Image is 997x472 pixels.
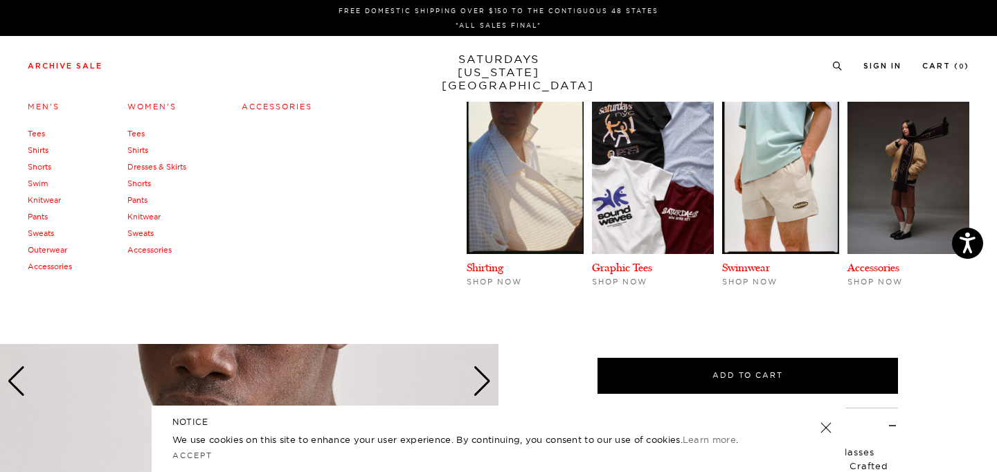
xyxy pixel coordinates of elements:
a: Accessories [242,102,312,111]
a: Accessories [28,262,72,271]
a: Tees [28,129,45,138]
a: SATURDAYS[US_STATE][GEOGRAPHIC_DATA] [442,53,556,92]
a: Knitwear [127,212,161,221]
a: Swim [28,179,48,188]
a: Sign In [863,62,901,70]
a: Accessories [127,245,172,255]
a: Knitwear [28,195,61,205]
a: Shorts [28,162,51,172]
a: Archive Sale [28,62,102,70]
a: Graphic Tees [592,261,652,274]
a: Accessories [847,261,899,274]
p: We use cookies on this site to enhance your user experience. By continuing, you consent to our us... [172,433,775,446]
a: Shirts [127,145,148,155]
button: Add to Cart [598,358,898,394]
a: Accept [172,451,213,460]
a: Shirting [467,261,503,274]
a: Sweats [127,228,154,238]
a: Men's [28,102,60,111]
h5: NOTICE [172,416,825,428]
p: *ALL SALES FINAL* [33,20,964,30]
a: Outerwear [28,245,67,255]
a: Women's [127,102,177,111]
a: Shorts [127,179,151,188]
p: FREE DOMESTIC SHIPPING OVER $150 TO THE CONTIGUOUS 48 STATES [33,6,964,16]
a: Tees [127,129,145,138]
a: Learn more [683,434,736,445]
a: Swimwear [722,261,770,274]
div: Previous slide [7,366,26,397]
small: 0 [959,64,964,70]
a: Dresses & Skirts [127,162,186,172]
a: Pants [28,212,48,221]
a: Pants [127,195,147,205]
div: Next slide [473,366,492,397]
a: Sweats [28,228,54,238]
a: Cart (0) [922,62,969,70]
a: Shirts [28,145,48,155]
